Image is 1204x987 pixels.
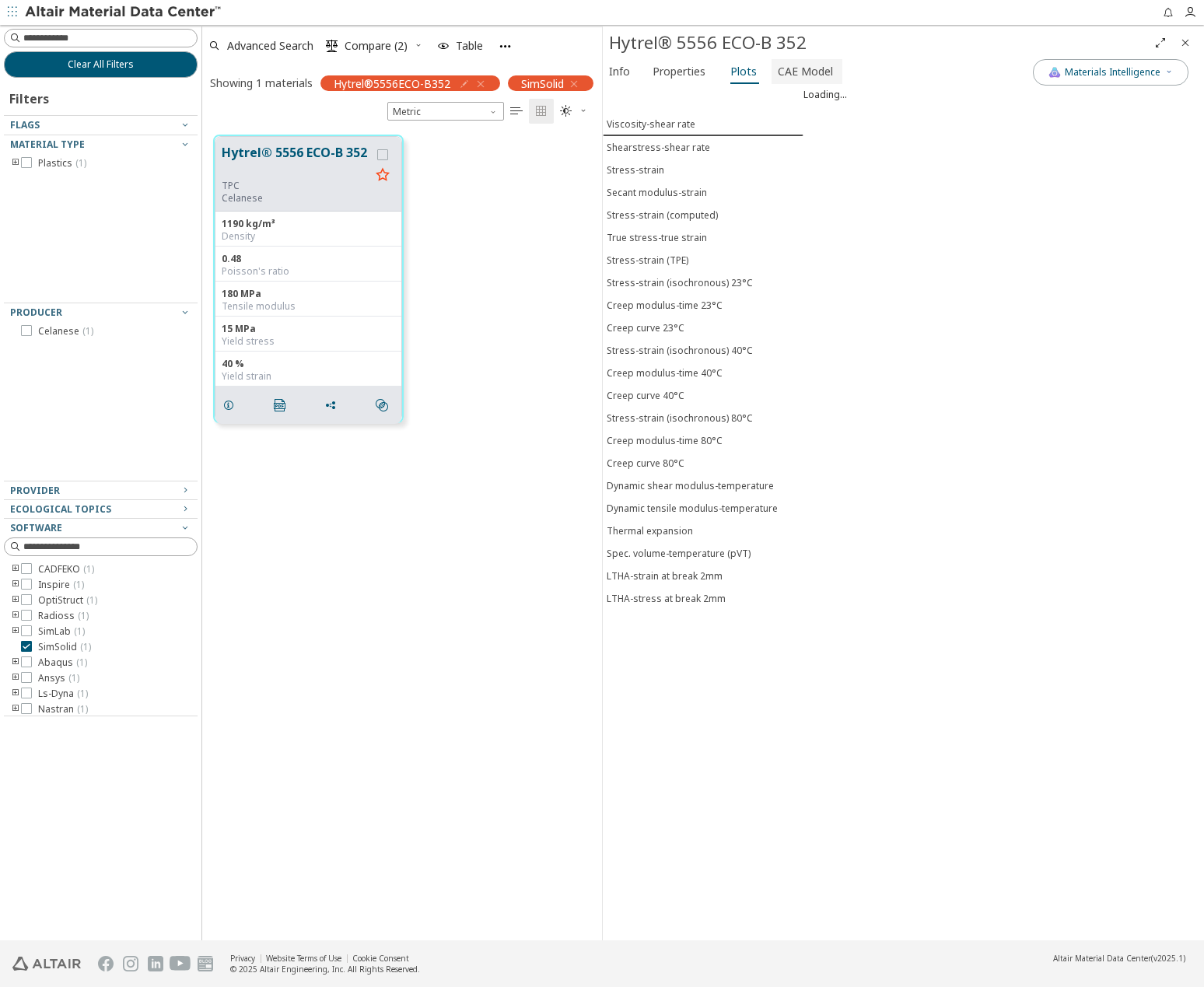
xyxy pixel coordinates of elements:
[10,610,21,622] i: toogle group
[607,163,664,177] div: Stress-strain
[535,105,548,117] i: 
[504,99,529,124] button: Table View
[603,181,803,204] button: Secant modulus-strain
[222,218,395,230] div: 1190 kg/m³
[554,99,594,124] button: Theme
[521,76,564,90] span: SimSolid
[4,519,198,537] button: Software
[4,481,198,500] button: Provider
[230,953,255,964] a: Privacy
[77,702,88,716] span: ( 1 )
[75,156,86,170] span: ( 1 )
[38,672,79,684] span: Ansys
[607,592,726,605] div: LTHA-stress at break 2mm
[607,344,753,357] div: Stress-strain (isochronous) 40°C
[222,323,395,335] div: 15 MPa
[10,521,62,534] span: Software
[10,688,21,700] i: toogle group
[603,452,803,474] button: Creep curve 80°C
[83,562,94,576] span: ( 1 )
[82,324,93,338] span: ( 1 )
[778,59,833,84] span: CAE Model
[38,325,93,338] span: Celanese
[607,434,723,447] div: Creep modulus-time 80°C
[4,500,198,519] button: Ecological Topics
[603,159,803,181] button: Stress-strain
[38,610,89,622] span: Radioss
[603,271,803,294] button: Stress-strain (isochronous) 23°C
[607,208,718,222] div: Stress-strain (computed)
[4,51,198,78] button: Clear All Filters
[387,102,504,121] div: Unit System
[603,317,803,339] button: Creep curve 23°C
[222,300,395,313] div: Tensile modulus
[653,59,705,84] span: Properties
[603,497,803,520] button: Dynamic tensile modulus-temperature
[1048,66,1061,79] img: AI Copilot
[607,479,774,492] div: Dynamic shear modulus-temperature
[10,138,85,151] span: Material Type
[10,484,60,497] span: Provider
[730,59,757,84] span: Plots
[603,339,803,362] button: Stress-strain (isochronous) 40°C
[803,88,1204,101] div: Loading...
[607,524,693,537] div: Thermal expansion
[25,5,223,20] img: Altair Material Data Center
[603,226,803,249] button: True stress-true strain
[215,390,248,421] button: Details
[10,118,40,131] span: Flags
[607,321,684,334] div: Creep curve 23°C
[38,625,85,638] span: SimLab
[222,265,395,278] div: Poisson's ratio
[603,204,803,226] button: Stress-strain (computed)
[68,58,134,71] span: Clear All Filters
[603,407,803,429] button: Stress-strain (isochronous) 80°C
[603,474,803,497] button: Dynamic shear modulus-temperature
[10,579,21,591] i: toogle group
[222,180,370,192] div: TPC
[603,249,803,271] button: Stress-strain (TPE)
[607,117,695,131] div: Viscosity-shear rate
[10,157,21,170] i: toogle group
[603,384,803,407] button: Creep curve 40°C
[603,565,803,587] button: LTHA-strain at break 2mm
[1173,30,1198,55] button: Close
[222,192,370,205] p: Celanese
[4,303,198,322] button: Producer
[38,579,84,591] span: Inspire
[230,964,420,975] div: © 2025 Altair Engineering, Inc. All Rights Reserved.
[77,687,88,700] span: ( 1 )
[10,625,21,638] i: toogle group
[1033,59,1188,86] button: AI CopilotMaterials Intelligence
[4,116,198,135] button: Flags
[10,672,21,684] i: toogle group
[267,390,299,421] button: PDF Download
[10,502,111,516] span: Ecological Topics
[10,594,21,607] i: toogle group
[603,362,803,384] button: Creep modulus-time 40°C
[603,587,803,610] button: LTHA-stress at break 2mm
[609,30,1148,55] div: Hytrel® 5556 ECO-B 352
[222,143,370,180] button: Hytrel® 5556 ECO-B 352
[10,703,21,716] i: toogle group
[607,141,710,154] div: Shearstress-shear rate
[607,389,684,402] div: Creep curve 40°C
[222,230,395,243] div: Density
[603,113,803,136] button: Viscosity-shear rate
[38,157,86,170] span: Plastics
[202,124,602,940] div: grid
[210,75,313,90] div: Showing 1 materials
[38,703,88,716] span: Nastran
[603,542,803,565] button: Spec. volume-temperature (pVT)
[603,520,803,542] button: Thermal expansion
[609,59,630,84] span: Info
[376,399,388,411] i: 
[4,78,57,115] div: Filters
[607,502,778,515] div: Dynamic tensile modulus-temperature
[38,688,88,700] span: Ls-Dyna
[78,609,89,622] span: ( 1 )
[222,335,395,348] div: Yield stress
[222,253,395,265] div: 0.48
[603,429,803,452] button: Creep modulus-time 80°C
[68,671,79,684] span: ( 1 )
